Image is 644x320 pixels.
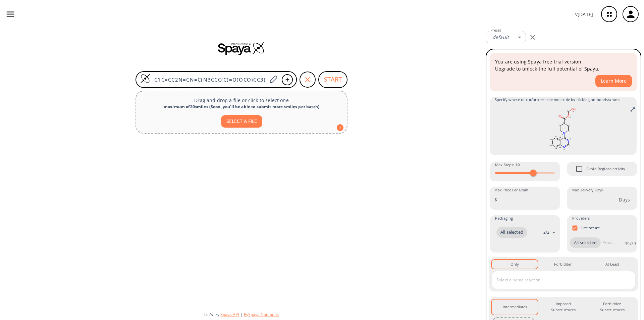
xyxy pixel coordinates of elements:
span: Providers [572,215,590,221]
button: Learn More [595,75,632,87]
button: PySpaya Notebook [244,312,279,317]
label: Preset [490,28,501,33]
svg: C1C=CC2N=CN=C(N3CCC(C(=O)OCO)CC3)C=2C=1 [495,105,632,152]
div: Let's try: [204,312,480,317]
span: Avoid Regioselectivity [586,166,625,172]
input: Enter SMILES [150,76,267,83]
button: At Least [589,260,635,269]
label: Max Delivery Days [572,188,603,193]
div: Intermediates [503,304,527,310]
p: Literature [581,225,600,231]
div: At Least [605,261,619,267]
p: 2 / 2 [543,229,549,235]
button: Spaya API [220,312,239,317]
p: $ [494,196,497,203]
p: Days [619,196,630,203]
button: START [318,71,347,88]
input: Select a name reaction [495,275,622,285]
div: maximum of 20 smiles ( Soon, you'll be able to submit more smiles per batch ) [142,104,341,110]
em: default [492,34,509,40]
p: You are using Spaya free trial version. Upgrade to unlock the full potential of Spaya. [495,58,632,72]
span: Packaging [495,215,513,221]
button: SELECT A FILE [221,115,262,128]
img: Logo Spaya [140,74,150,84]
svg: Full screen [630,107,635,112]
span: Specify where to cut/protect the molecule by clicking on bonds/atoms [495,97,632,103]
button: Forbidden [540,260,586,269]
span: All selected [570,239,601,246]
div: Only [511,261,519,267]
img: Spaya logo [218,42,265,55]
span: Max Steps : [495,162,520,168]
p: Drag and drop a file or click to select one [142,97,341,104]
button: Intermediates [492,300,538,315]
button: Only [492,260,538,269]
div: Forbidden Substructures [595,301,630,313]
strong: 10 [516,162,520,167]
p: 39 / 39 [625,241,636,246]
button: Imposed Substructures [540,300,586,315]
input: Provider name [601,237,615,248]
p: v [DATE] [575,11,593,18]
span: Avoid Regioselectivity [572,162,586,176]
button: Forbidden Substructures [589,300,635,315]
div: Imposed Substructures [546,301,581,313]
label: Max Price Per Gram [494,188,528,193]
div: Forbidden [554,261,573,267]
span: All selected [496,229,527,236]
span: | [239,312,244,317]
